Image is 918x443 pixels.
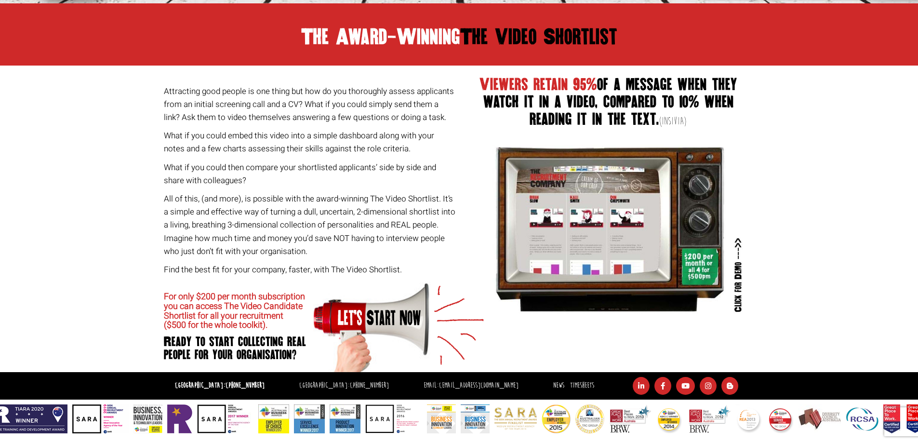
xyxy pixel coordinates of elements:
[570,381,594,390] a: Timesheets
[463,145,754,319] img: The Video Candidate Shortlist preview
[226,381,265,390] a: [PHONE_NUMBER]
[553,381,564,390] a: News
[659,115,687,128] span: (Insivia)
[164,129,455,155] p: What if you could embed this video into a simple dashboard along with your notes and a few charts...
[421,379,521,393] li: Email:
[160,28,758,46] h2: The Award-Winning
[175,381,265,390] strong: [GEOGRAPHIC_DATA]:
[164,161,455,187] p: What if you could then compare your shortlisted applicants’ side by side and share with colleagues?
[460,25,617,49] span: The Video Shortlist
[164,192,455,258] p: All of this, (and more), is possible with the award-winning The Video Shortlist. It’s a simple an...
[350,381,389,390] a: [PHONE_NUMBER]
[164,85,455,124] p: Attracting good people is one thing but how do you thoroughly assess applicants from an initial s...
[164,336,306,361] h3: Ready to start collecting real people for your organisation?
[164,292,306,330] h2: For only $200 per month subscription you can access The Video Candidate Shortlist for all your re...
[164,263,455,276] p: Find the best fit for your company, faster, with The Video Shortlist.
[297,379,391,393] li: [GEOGRAPHIC_DATA]:
[463,76,754,130] h2: Viewers retain 95%
[483,76,738,128] span: of a message when they watch it in a video, compared to 10% when reading it in the text.
[313,282,484,372] img: Lets Start Now
[439,381,519,390] a: [EMAIL_ADDRESS][DOMAIN_NAME]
